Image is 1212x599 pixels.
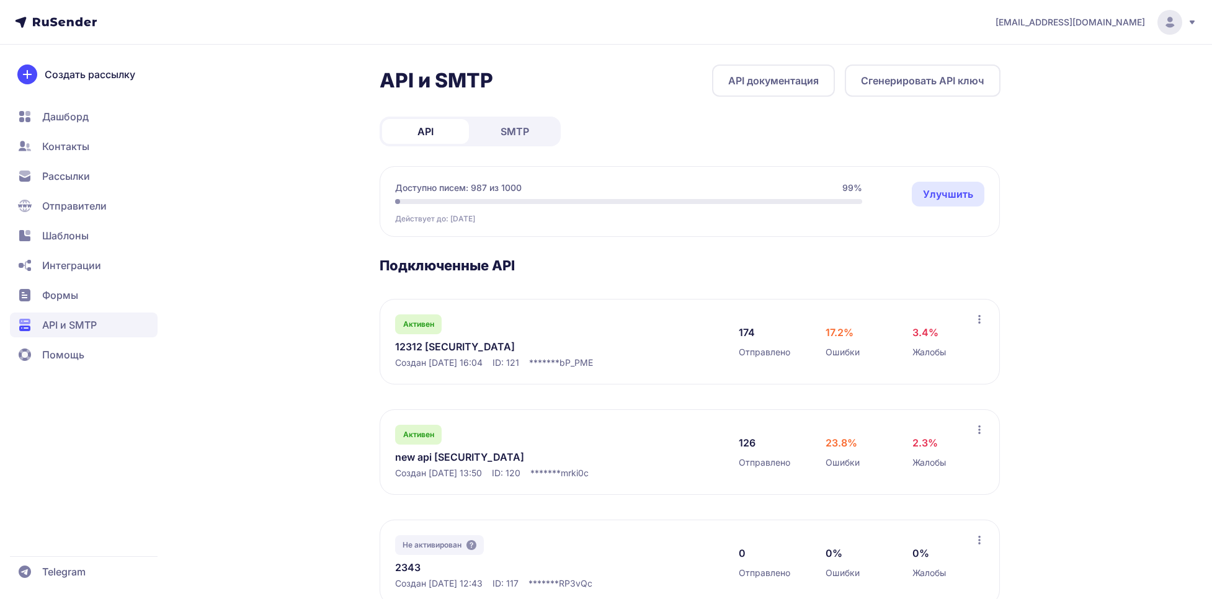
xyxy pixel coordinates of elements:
[42,258,101,273] span: Интеграции
[501,124,529,139] span: SMTP
[826,456,860,469] span: Ошибки
[912,325,938,340] span: 3.4%
[380,68,493,93] h2: API и SMTP
[826,567,860,579] span: Ошибки
[912,182,984,206] a: Улучшить
[403,430,434,440] span: Активен
[42,198,107,213] span: Отправители
[739,456,790,469] span: Отправлено
[42,228,89,243] span: Шаблоны
[739,346,790,358] span: Отправлено
[395,182,522,194] span: Доступно писем: 987 из 1000
[996,16,1145,29] span: [EMAIL_ADDRESS][DOMAIN_NAME]
[559,357,593,369] span: bP_PME
[395,577,483,590] span: Создан [DATE] 12:43
[739,435,755,450] span: 126
[739,325,755,340] span: 174
[42,109,89,124] span: Дашборд
[380,257,1000,274] h3: Подключенные API
[395,560,649,575] a: 2343
[559,577,592,590] span: RP3vQc
[826,546,842,561] span: 0%
[739,567,790,579] span: Отправлено
[417,124,434,139] span: API
[845,64,1000,97] button: Сгенерировать API ключ
[42,169,90,184] span: Рассылки
[842,182,862,194] span: 99%
[826,346,860,358] span: Ошибки
[395,450,649,464] a: new api [SECURITY_DATA]
[561,467,589,479] span: mrki0c
[10,559,158,584] a: Telegram
[42,564,86,579] span: Telegram
[45,67,135,82] span: Создать рассылку
[395,339,649,354] a: 12312 [SECURITY_DATA]
[42,317,97,332] span: API и SMTP
[826,325,853,340] span: 17.2%
[403,540,461,550] span: Не активирован
[382,119,469,144] a: API
[395,357,483,369] span: Создан [DATE] 16:04
[912,546,929,561] span: 0%
[912,567,946,579] span: Жалобы
[739,546,746,561] span: 0
[42,139,89,154] span: Контакты
[912,456,946,469] span: Жалобы
[42,288,78,303] span: Формы
[912,435,938,450] span: 2.3%
[492,467,520,479] span: ID: 120
[826,435,857,450] span: 23.8%
[395,467,482,479] span: Создан [DATE] 13:50
[492,357,519,369] span: ID: 121
[471,119,558,144] a: SMTP
[912,346,946,358] span: Жалобы
[403,319,434,329] span: Активен
[395,214,475,224] span: Действует до: [DATE]
[712,64,835,97] a: API документация
[42,347,84,362] span: Помощь
[492,577,519,590] span: ID: 117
